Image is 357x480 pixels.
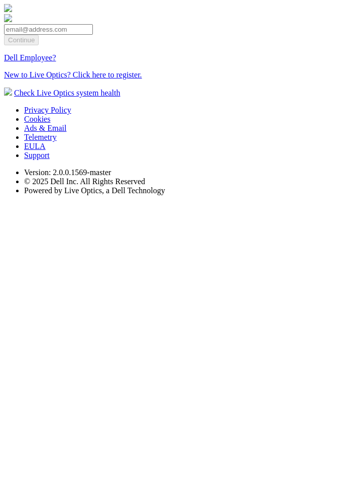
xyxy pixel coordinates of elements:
a: Privacy Policy [24,106,71,114]
a: EULA [24,142,46,150]
img: status-check-icon.svg [4,88,12,96]
input: email@address.com [4,24,93,35]
img: liveoptics-word.svg [4,14,12,22]
li: Version: 2.0.0.1569-master [24,168,353,177]
a: Check Live Optics system health [14,89,121,97]
a: Cookies [24,115,50,123]
a: Support [24,151,50,159]
a: Telemetry [24,133,57,141]
li: © 2025 Dell Inc. All Rights Reserved [24,177,353,186]
li: Powered by Live Optics, a Dell Technology [24,186,353,195]
a: New to Live Optics? Click here to register. [4,70,142,79]
a: Dell Employee? [4,53,56,62]
img: liveoptics-logo.svg [4,4,12,12]
input: Continue [4,35,39,45]
a: Ads & Email [24,124,66,132]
